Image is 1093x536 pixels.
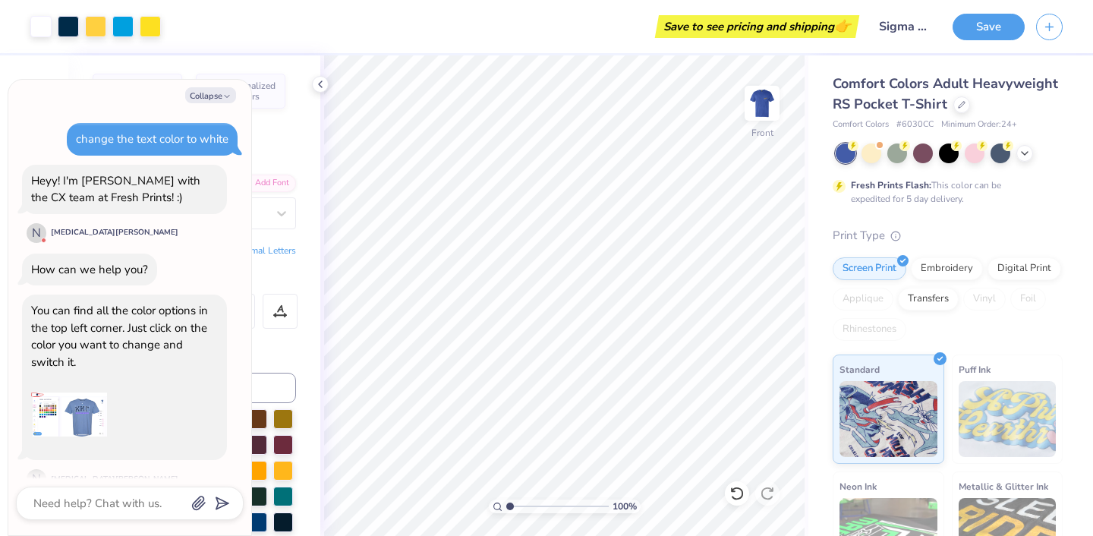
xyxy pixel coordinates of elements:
div: Screen Print [833,257,906,280]
input: Untitled Design [867,11,941,42]
div: Front [751,126,773,140]
div: Save to see pricing and shipping [659,15,855,38]
div: This color can be expedited for 5 day delivery. [851,178,1038,206]
div: How can we help you? [31,262,148,277]
div: Print Type [833,227,1063,244]
strong: Fresh Prints Flash: [851,179,931,191]
div: N [27,469,46,489]
div: Applique [833,288,893,311]
div: Heyy! I'm [PERSON_NAME] with the CX team at Fresh Prints! :) [31,173,200,206]
div: Rhinestones [833,318,906,341]
div: N [27,223,46,243]
div: Digital Print [987,257,1061,280]
div: Foil [1010,288,1046,311]
div: Add Font [236,175,296,192]
span: 👉 [834,17,851,35]
div: Transfers [898,288,959,311]
span: Standard [839,361,880,377]
img: img_l12bc5f8pc_8b0b5e97edd41b52054dae72b0d11f712b9a7ced15e324925a1e2d275d03f75b.png [31,377,107,452]
div: You can find all the color options in the top left corner. Just click on the color you want to ch... [31,303,208,370]
button: Collapse [185,87,236,103]
span: Comfort Colors [833,118,889,131]
span: Minimum Order: 24 + [941,118,1017,131]
div: change the text color to white [76,131,228,147]
img: Puff Ink [959,381,1057,457]
span: Metallic & Glitter Ink [959,478,1048,494]
span: # 6030CC [896,118,934,131]
span: Neon Ink [839,478,877,494]
button: Save [953,14,1025,40]
div: [MEDICAL_DATA][PERSON_NAME] [51,227,178,238]
div: Vinyl [963,288,1006,311]
div: [MEDICAL_DATA][PERSON_NAME] [51,474,178,485]
img: Front [747,88,777,118]
span: Comfort Colors Adult Heavyweight RS Pocket T-Shirt [833,74,1058,113]
span: Puff Ink [959,361,991,377]
span: 100 % [613,500,637,513]
img: Standard [839,381,937,457]
div: Embroidery [911,257,983,280]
